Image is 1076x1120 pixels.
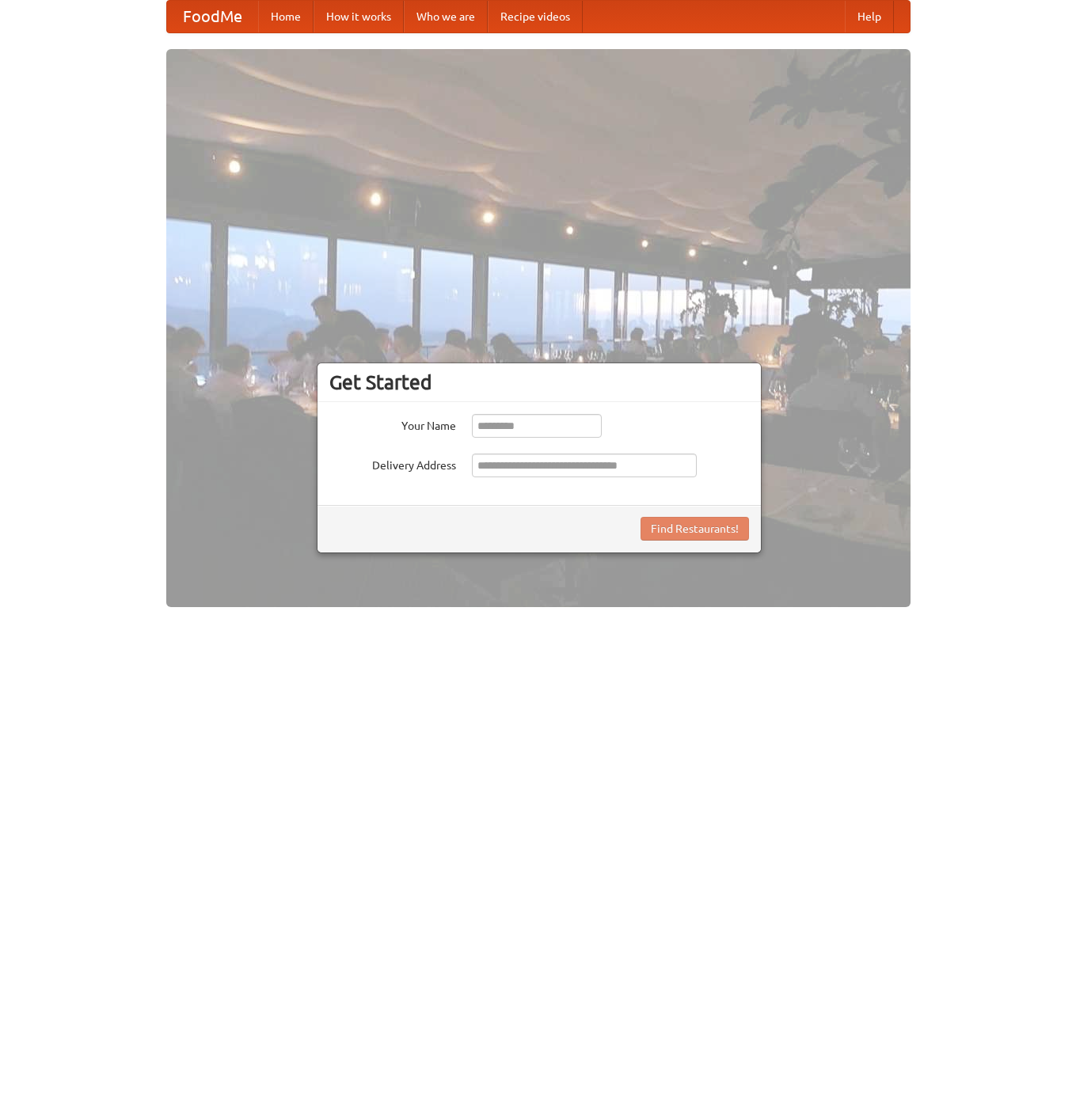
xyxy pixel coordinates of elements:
[167,1,258,32] a: FoodMe
[329,414,456,434] label: Your Name
[258,1,314,32] a: Home
[845,1,894,32] a: Help
[641,517,749,541] button: Find Restaurants!
[329,454,456,473] label: Delivery Address
[404,1,488,32] a: Who we are
[488,1,583,32] a: Recipe videos
[314,1,404,32] a: How it works
[329,370,749,394] h3: Get Started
